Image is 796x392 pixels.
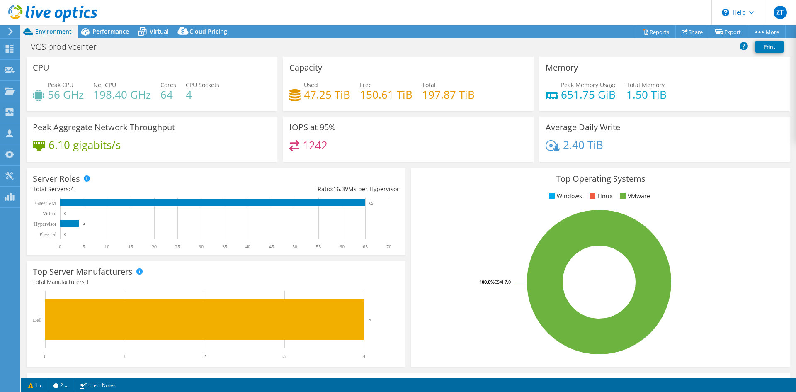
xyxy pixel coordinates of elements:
h3: Memory [546,63,578,72]
span: Environment [35,27,72,35]
h4: 4 [186,90,219,99]
svg: \n [722,9,729,16]
span: Cloud Pricing [189,27,227,35]
h1: VGS prod vcenter [27,42,109,51]
text: 10 [104,244,109,250]
text: 70 [386,244,391,250]
a: More [747,25,786,38]
li: Windows [547,192,582,201]
text: 0 [64,232,66,236]
text: 15 [128,244,133,250]
h4: 1242 [303,141,328,150]
h4: 198.40 GHz [93,90,151,99]
a: 2 [48,380,73,390]
h4: 56 GHz [48,90,84,99]
div: Total Servers: [33,185,216,194]
h3: IOPS at 95% [289,123,336,132]
h3: Peak Aggregate Network Throughput [33,123,175,132]
h4: 1.50 TiB [626,90,667,99]
tspan: ESXi 7.0 [495,279,511,285]
h4: 47.25 TiB [304,90,350,99]
span: Net CPU [93,81,116,89]
text: 1 [124,353,126,359]
span: Peak CPU [48,81,73,89]
h3: Top Server Manufacturers [33,267,133,276]
span: Used [304,81,318,89]
a: Project Notes [73,380,121,390]
text: 65 [369,201,374,205]
text: 5 [83,244,85,250]
span: Cores [160,81,176,89]
span: Virtual [150,27,169,35]
h4: 150.61 TiB [360,90,413,99]
text: 40 [245,244,250,250]
a: Share [675,25,709,38]
h4: Total Manufacturers: [33,278,399,287]
div: Ratio: VMs per Hypervisor [216,185,399,194]
h3: CPU [33,63,49,72]
h3: Average Daily Write [546,123,620,132]
text: 4 [363,353,365,359]
text: Physical [39,231,56,237]
span: Performance [92,27,129,35]
span: CPU Sockets [186,81,219,89]
span: Free [360,81,372,89]
h3: Capacity [289,63,322,72]
text: Hypervisor [34,221,56,227]
span: 1 [86,278,89,286]
h3: Server Roles [33,174,80,183]
text: Guest VM [35,200,56,206]
text: 65 [363,244,368,250]
text: 4 [369,317,371,322]
li: Linux [587,192,612,201]
text: 25 [175,244,180,250]
a: Print [755,41,784,53]
a: 1 [22,380,48,390]
h4: 197.87 TiB [422,90,475,99]
span: ZT [774,6,787,19]
text: 0 [64,212,66,216]
text: Dell [33,317,41,323]
h4: 651.75 GiB [561,90,617,99]
text: Virtual [43,211,57,217]
text: 30 [199,244,204,250]
h4: 6.10 gigabits/s [49,140,121,149]
span: Peak Memory Usage [561,81,617,89]
a: Export [709,25,747,38]
text: 2 [204,353,206,359]
span: Total Memory [626,81,665,89]
h4: 2.40 TiB [563,140,603,149]
text: 0 [59,244,61,250]
text: 45 [269,244,274,250]
text: 20 [152,244,157,250]
h4: 64 [160,90,176,99]
text: 50 [292,244,297,250]
text: 4 [83,222,85,226]
h3: Top Operating Systems [417,174,784,183]
span: Total [422,81,436,89]
a: Reports [636,25,676,38]
text: 35 [222,244,227,250]
span: 16.3 [333,185,345,193]
text: 3 [283,353,286,359]
text: 55 [316,244,321,250]
tspan: 100.0% [479,279,495,285]
li: VMware [618,192,650,201]
text: 60 [340,244,345,250]
text: 0 [44,353,46,359]
span: 4 [70,185,74,193]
